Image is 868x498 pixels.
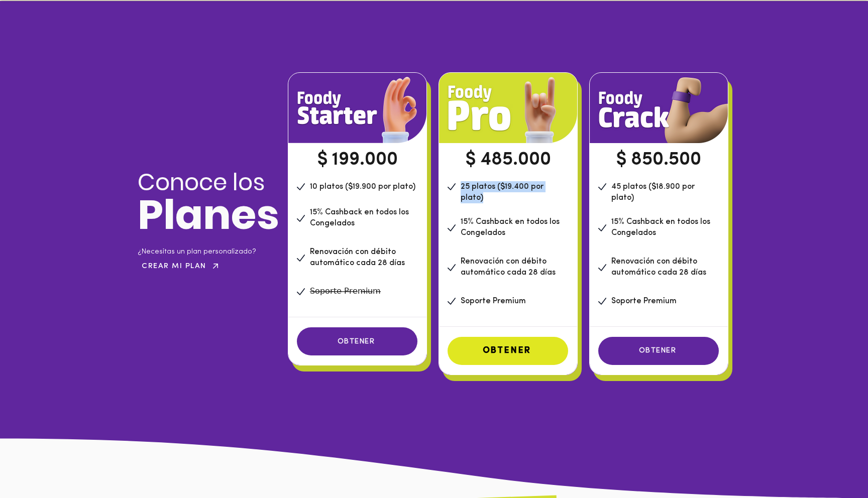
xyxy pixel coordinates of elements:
[310,248,405,267] span: Renovación con débito automático cada 28 días
[611,218,710,237] span: 15% Cashback en todos los Congelados
[142,263,206,270] span: CREAR MI PLAN
[461,183,544,202] span: 25 platos ($19.400 por plato)
[310,288,381,296] span: S̶o̶p̶o̶r̶t̶e̶ ̶P̶r̶e̶m̶i̶u̶m̶
[310,208,409,227] span: 15% Cashback en todos los Congelados
[448,337,568,365] a: OBTENER
[461,297,526,305] span: Soporte Premium
[439,73,577,143] img: foody-member-starter-plan.png
[611,297,677,305] span: Soporte Premium
[310,183,415,191] span: 10 platos ($19.900 por plato)
[483,346,531,355] span: OBTENER
[639,347,677,354] span: OBTENER
[461,218,560,237] span: 15% Cashback en todos los Congelados
[138,260,225,272] a: CREAR MI PLAN
[598,337,719,365] a: OBTENER
[611,183,695,202] span: 45 platos ($18.900 por plato)
[611,258,706,277] span: Renovación con débito automático cada 28 días
[465,151,551,169] span: $ 485.000
[138,166,265,198] span: Conoce los
[317,151,398,169] span: $ 199.000
[616,151,701,169] span: $ 850.500
[138,186,279,243] span: Planes
[338,338,375,345] span: OBTENER
[288,73,426,143] img: foody-member-starter-plan.png
[810,440,858,488] iframe: Messagebird Livechat Widget
[138,248,256,256] span: ¿Necesitas un plan personalizado?
[461,258,556,277] span: Renovación con débito automático cada 28 días
[590,73,728,143] img: foody-member-starter-plan.png
[297,327,417,355] a: OBTENER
